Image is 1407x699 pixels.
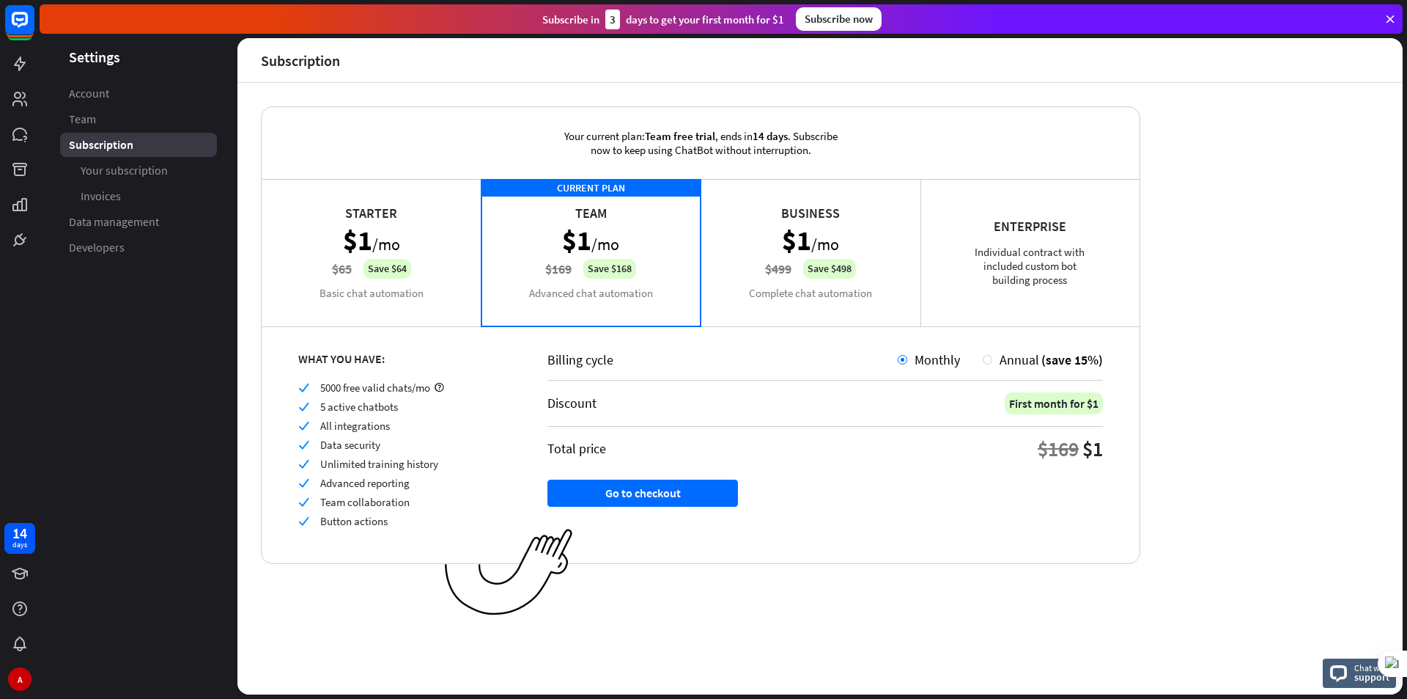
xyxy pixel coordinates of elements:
[60,107,217,131] a: Team
[547,440,606,457] div: Total price
[796,7,882,31] div: Subscribe now
[1041,351,1103,368] span: (save 15%)
[69,111,96,127] span: Team
[8,667,32,691] div: A
[320,400,398,414] span: 5 active chatbots
[1082,436,1103,462] div: $1
[1000,351,1039,368] span: Annual
[40,47,237,67] header: Settings
[543,107,858,179] div: Your current plan: , ends in . Subscribe now to keep using ChatBot without interruption.
[1005,392,1103,414] div: First month for $1
[60,158,217,183] a: Your subscription
[320,457,438,471] span: Unlimited training history
[320,495,410,509] span: Team collaboration
[753,129,788,143] span: 14 days
[320,438,380,452] span: Data security
[547,395,597,411] div: Discount
[60,81,217,106] a: Account
[298,497,309,508] i: check
[1038,436,1079,462] div: $169
[547,351,898,368] div: Billing cycle
[445,529,573,616] img: ec979a0a656117aaf919.png
[60,210,217,234] a: Data management
[547,480,738,507] button: Go to checkout
[320,476,410,490] span: Advanced reporting
[320,514,388,528] span: Button actions
[542,10,784,29] div: Subscribe in days to get your first month for $1
[645,129,715,143] span: Team free trial
[298,458,309,469] i: check
[298,401,309,412] i: check
[1354,661,1390,675] span: Chat with
[12,527,27,540] div: 14
[12,6,56,50] button: Open LiveChat chat widget
[915,351,960,368] span: Monthly
[69,86,109,101] span: Account
[320,381,430,395] span: 5000 free valid chats/mo
[1354,670,1390,684] span: support
[12,540,27,550] div: days
[320,419,390,433] span: All integrations
[69,240,125,255] span: Developers
[298,439,309,450] i: check
[261,52,340,69] div: Subscription
[298,351,511,366] div: WHAT YOU HAVE:
[298,420,309,431] i: check
[81,189,121,204] span: Invoices
[60,184,217,208] a: Invoices
[298,477,309,488] i: check
[4,523,35,554] a: 14 days
[605,10,620,29] div: 3
[60,235,217,260] a: Developers
[69,214,159,230] span: Data management
[298,382,309,393] i: check
[69,137,133,153] span: Subscription
[298,516,309,527] i: check
[81,163,168,178] span: Your subscription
